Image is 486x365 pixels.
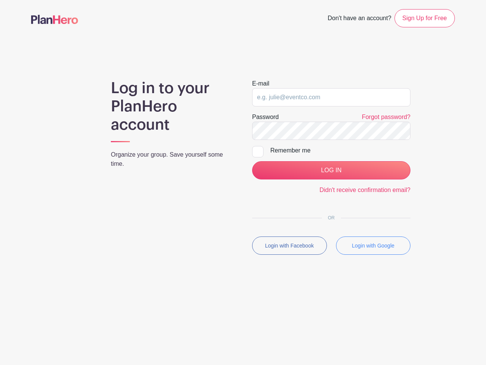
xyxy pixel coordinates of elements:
img: logo-507f7623f17ff9eddc593b1ce0a138ce2505c220e1c5a4e2b4648c50719b7d32.svg [31,15,78,24]
div: Remember me [270,146,410,155]
label: E-mail [252,79,269,88]
small: Login with Facebook [265,243,314,249]
p: Organize your group. Save yourself some time. [111,150,234,168]
input: LOG IN [252,161,410,179]
input: e.g. julie@eventco.com [252,88,410,106]
a: Sign Up for Free [394,9,455,27]
span: Don't have an account? [328,11,391,27]
button: Login with Google [336,236,411,255]
span: OR [322,215,341,221]
small: Login with Google [352,243,394,249]
h1: Log in to your PlanHero account [111,79,234,134]
a: Didn't receive confirmation email? [319,187,410,193]
label: Password [252,113,279,122]
a: Forgot password? [362,114,410,120]
button: Login with Facebook [252,236,327,255]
